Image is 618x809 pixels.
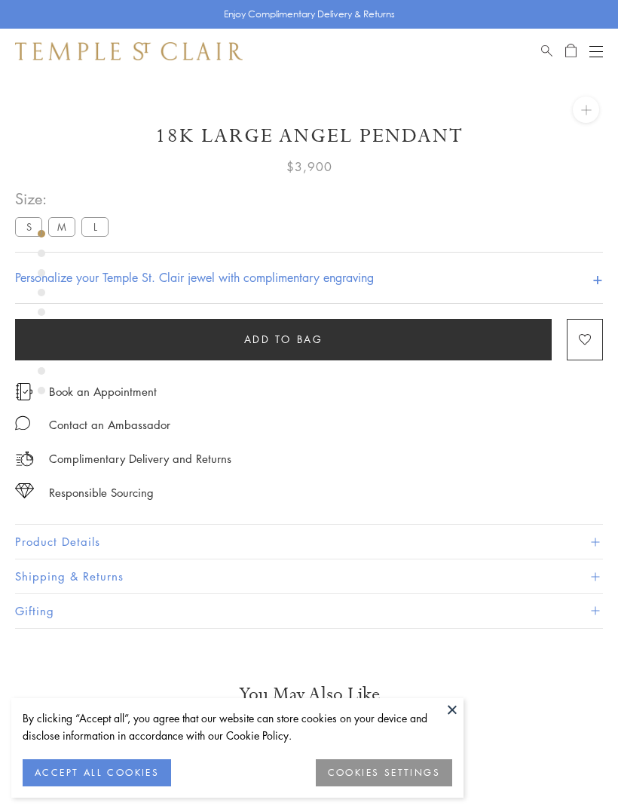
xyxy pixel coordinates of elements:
[541,42,552,60] a: Search
[15,123,603,149] h1: 18K Large Angel Pendant
[592,264,603,292] h4: +
[15,415,30,431] img: MessageIcon-01_2.svg
[244,331,323,348] span: Add to bag
[38,226,45,406] div: Product gallery navigation
[49,415,170,434] div: Contact an Ambassador
[316,759,452,786] button: COOKIES SETTINGS
[23,709,452,744] div: By clicking “Accept all”, you agree that our website can store cookies on your device and disclos...
[49,449,231,468] p: Complimentary Delivery and Returns
[49,483,154,502] div: Responsible Sourcing
[15,525,603,559] button: Product Details
[15,449,34,468] img: icon_delivery.svg
[15,383,33,400] img: icon_appointment.svg
[15,268,374,287] h4: Personalize your Temple St. Clair jewel with complimentary engraving
[565,42,577,60] a: Open Shopping Bag
[49,383,157,400] a: Book an Appointment
[38,682,580,706] h3: You May Also Like
[15,319,552,360] button: Add to bag
[48,217,75,236] label: M
[286,157,332,176] span: $3,900
[15,42,243,60] img: Temple St. Clair
[589,42,603,60] button: Open navigation
[15,594,603,628] button: Gifting
[81,217,109,236] label: L
[15,559,603,593] button: Shipping & Returns
[543,738,603,794] iframe: Gorgias live chat messenger
[15,483,34,498] img: icon_sourcing.svg
[15,186,115,211] span: Size:
[23,759,171,786] button: ACCEPT ALL COOKIES
[224,7,395,22] p: Enjoy Complimentary Delivery & Returns
[15,217,42,236] label: S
